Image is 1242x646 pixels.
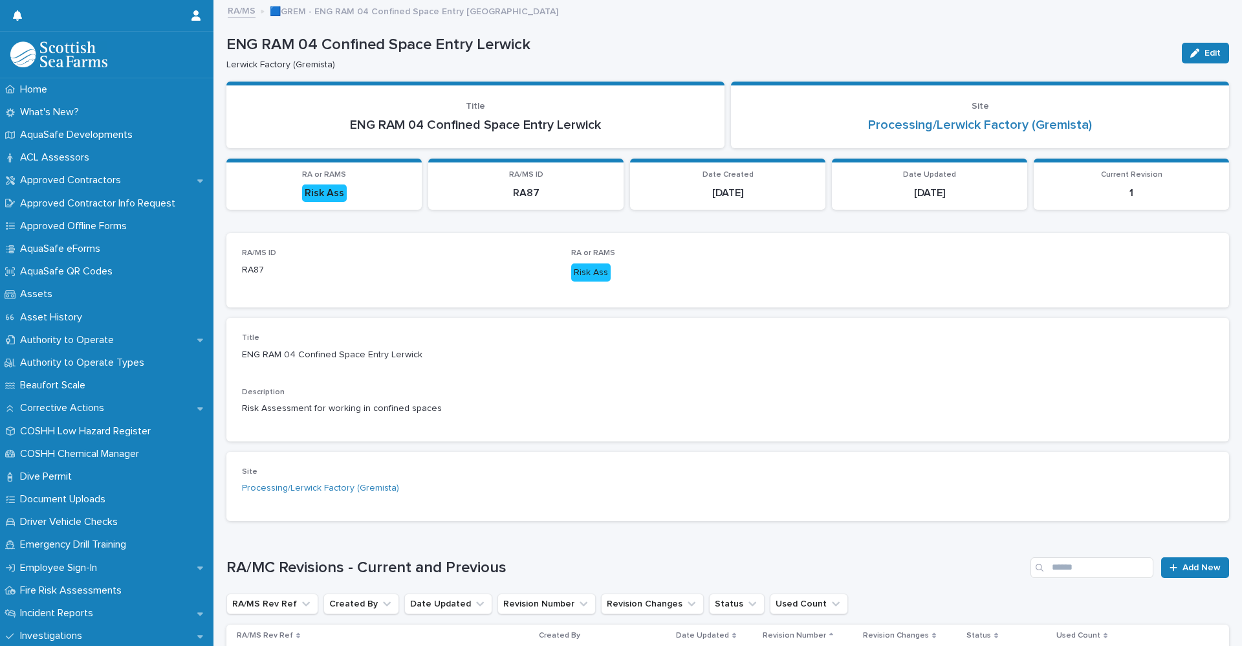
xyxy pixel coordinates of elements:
button: Created By [323,594,399,614]
p: Risk Assessment for working in confined spaces [242,402,1214,416]
a: Add New [1161,557,1229,578]
p: Assets [15,288,63,300]
p: Approved Contractor Info Request [15,197,186,210]
span: Date Created [703,171,754,179]
button: Revision Number [497,594,596,614]
button: Edit [1182,43,1229,63]
button: Used Count [770,594,848,614]
p: RA87 [242,263,556,277]
p: 1 [1041,187,1221,199]
p: 🟦GREM - ENG RAM 04 Confined Space Entry [GEOGRAPHIC_DATA] [270,3,558,17]
span: Edit [1204,49,1221,58]
button: Status [709,594,765,614]
div: Risk Ass [302,184,347,202]
p: Lerwick Factory (Gremista) [226,60,1166,71]
span: RA/MS ID [242,249,276,257]
span: Add New [1182,563,1221,572]
p: RA87 [436,187,616,199]
input: Search [1030,557,1153,578]
p: Dive Permit [15,471,82,483]
p: Date Updated [676,629,729,643]
span: RA/MS ID [509,171,543,179]
p: Asset History [15,311,93,324]
h1: RA/MC Revisions - Current and Previous [226,559,1025,577]
span: Current Revision [1101,171,1162,179]
p: Status [966,629,991,643]
span: RA or RAMS [571,249,615,257]
p: Approved Offline Forms [15,220,137,232]
p: Employee Sign-In [15,562,107,574]
p: Authority to Operate Types [15,357,155,369]
p: Home [15,84,58,96]
p: Driver Vehicle Checks [15,516,128,528]
p: Revision Changes [863,629,929,643]
p: Created By [539,629,580,643]
p: AquaSafe QR Codes [15,265,123,278]
button: Date Updated [404,594,492,614]
p: Authority to Operate [15,334,124,346]
p: Used Count [1056,629,1100,643]
p: Revision Number [763,629,826,643]
p: Approved Contractors [15,174,131,186]
button: RA/MS Rev Ref [226,594,318,614]
a: Processing/Lerwick Factory (Gremista) [868,117,1092,133]
p: AquaSafe eForms [15,243,111,255]
p: Investigations [15,630,93,642]
p: ENG RAM 04 Confined Space Entry Lerwick [226,36,1171,54]
p: AquaSafe Developments [15,129,143,141]
span: Title [242,334,259,342]
p: Corrective Actions [15,402,114,414]
p: Incident Reports [15,607,103,619]
p: COSHH Chemical Manager [15,448,149,460]
div: Risk Ass [571,263,611,282]
a: Processing/Lerwick Factory (Gremista) [242,482,399,495]
span: Description [242,388,285,396]
p: Document Uploads [15,493,116,506]
p: COSHH Low Hazard Register [15,425,161,438]
p: RA/MS Rev Ref [237,629,293,643]
a: RA/MS [228,3,256,17]
p: What's New? [15,106,89,118]
p: ENG RAM 04 Confined Space Entry Lerwick [242,348,556,362]
img: bPIBxiqnSb2ggTQWdOVV [10,41,107,67]
span: Site [972,102,989,111]
span: Date Updated [903,171,956,179]
p: [DATE] [840,187,1019,199]
p: Fire Risk Assessments [15,585,132,597]
span: RA or RAMS [302,171,346,179]
p: Beaufort Scale [15,379,96,392]
p: ACL Assessors [15,151,100,164]
p: ENG RAM 04 Confined Space Entry Lerwick [242,117,709,133]
span: Site [242,468,257,476]
span: Title [466,102,485,111]
button: Revision Changes [601,594,704,614]
p: Emergency Drill Training [15,539,136,551]
p: [DATE] [638,187,818,199]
